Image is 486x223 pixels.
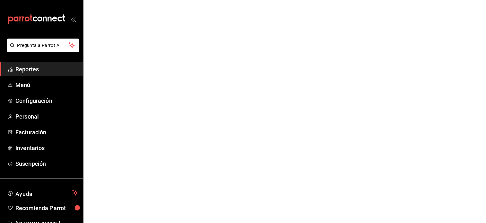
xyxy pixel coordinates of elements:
font: Inventarios [15,145,45,151]
font: Facturación [15,129,46,136]
button: Pregunta a Parrot AI [7,39,79,52]
font: Configuración [15,97,52,104]
font: Reportes [15,66,39,73]
button: open_drawer_menu [71,17,76,22]
font: Personal [15,113,39,120]
span: Pregunta a Parrot AI [17,42,69,49]
font: Recomienda Parrot [15,205,66,211]
font: Suscripción [15,160,46,167]
font: Menú [15,82,30,88]
a: Pregunta a Parrot AI [4,47,79,53]
span: Ayuda [15,189,70,197]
